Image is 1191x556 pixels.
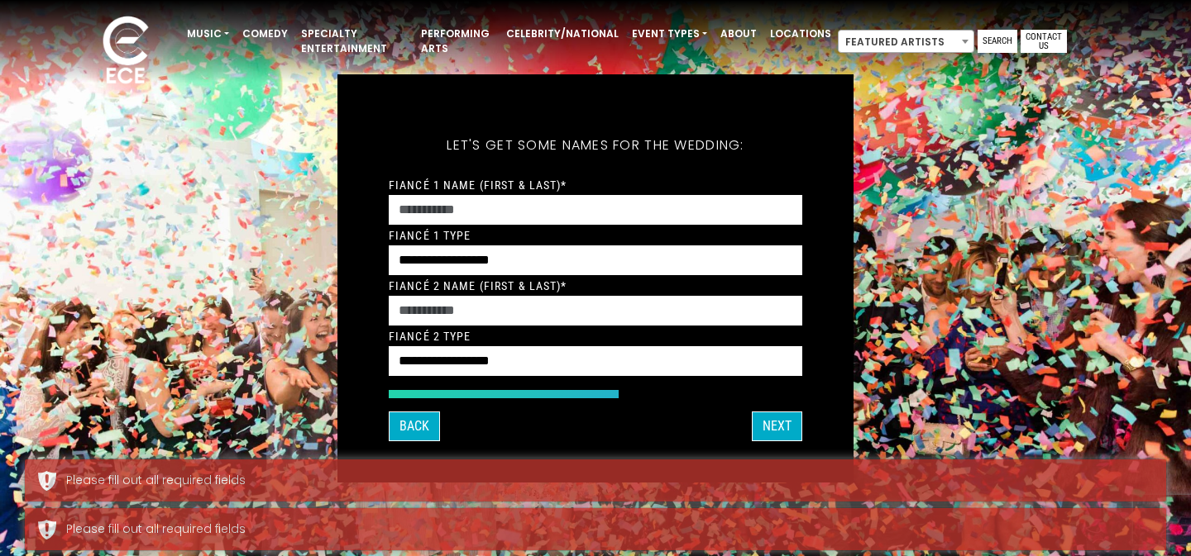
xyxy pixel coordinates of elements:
button: Back [389,411,440,441]
a: Comedy [236,20,294,48]
a: Contact Us [1021,30,1067,53]
a: Locations [763,20,838,48]
a: Specialty Entertainment [294,20,414,63]
a: Celebrity/National [500,20,625,48]
img: ece_new_logo_whitev2-1.png [84,12,167,92]
label: Fiancé 1 Name (First & Last)* [389,178,567,192]
a: Search [978,30,1017,53]
span: Featured Artists [839,31,973,54]
label: Fiancé 2 Type [389,329,471,344]
a: Event Types [625,20,714,48]
a: About [714,20,763,48]
label: Fiancé 2 Name (First & Last)* [389,278,567,293]
span: Featured Artists [838,30,974,53]
a: Performing Arts [414,20,500,63]
h5: Let's get some names for the wedding: [389,116,802,175]
div: Please fill out all required fields [66,472,1154,489]
label: Fiancé 1 Type [389,228,471,243]
div: Please fill out all required fields [66,520,1154,538]
button: Next [752,411,802,441]
a: Music [180,20,236,48]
